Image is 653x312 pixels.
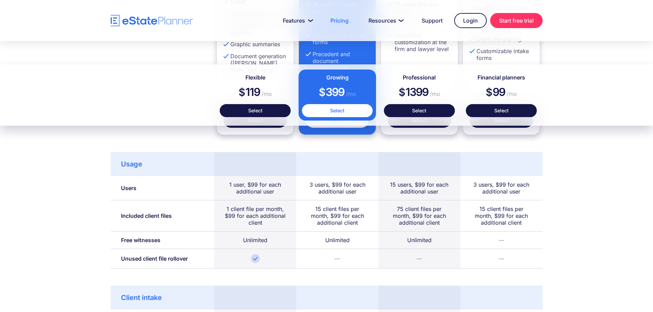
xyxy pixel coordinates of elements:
li: Document customization at the firm and lawyer level [388,32,451,52]
div: Client intake [121,294,162,301]
div: 399 [302,82,373,104]
div: — [499,255,504,262]
div: — [499,237,504,244]
span: /mo [505,90,517,97]
div: Free witnesses [121,237,160,244]
div: Included client files [121,212,172,219]
div: 1 client file per month, $99 for each additional client [225,205,286,226]
a: home [111,15,193,27]
div: — [335,255,340,262]
div: 1399 [384,82,455,104]
div: 119 [220,82,291,104]
span: $ [239,86,245,98]
span: /mo [428,90,440,97]
a: Select [302,104,373,117]
div: 3 users, $99 for each additional user [471,181,532,195]
div: 3 users, $99 for each additional user [306,181,368,195]
a: Login [454,13,487,28]
li: Precedent and document customization [306,51,369,71]
li: Document generation ([PERSON_NAME], POAs, and more) [223,53,287,73]
h4: Professional [384,73,455,82]
span: $ [399,86,406,98]
li: Graphic summaries [223,41,287,48]
a: Features [275,14,319,27]
div: 15 client files per month, $99 for each additional client [306,205,368,226]
a: Support [413,14,451,27]
a: Select [384,104,455,117]
h4: Growing [302,73,373,82]
div: Unused client file rollover [121,255,188,262]
a: Pricing [322,14,357,27]
h4: Flexible [220,73,291,82]
div: 75 client files per month, $99 for each additional client [389,205,450,226]
div: Unlimited [243,237,267,244]
a: Start free trial [490,13,543,28]
span: $ [486,86,493,98]
div: Usage [121,161,142,167]
div: — [416,255,422,262]
div: Unlimited [325,237,350,244]
a: Select [220,104,291,117]
span: /mo [260,90,272,97]
div: 15 users, $99 for each additional user [389,181,450,195]
span: /mo [344,90,356,97]
div: Users [121,185,136,191]
div: 99 [466,82,537,104]
a: Select [466,104,537,117]
span: $ [319,86,326,98]
div: Unlimited [407,237,432,244]
a: Resources [360,14,410,27]
div: 15 client files per month, $99 for each additional client [471,205,532,226]
div: 1 user, $99 for each additional user [225,181,286,195]
h4: Financial planners [466,73,537,82]
li: Customizable intake forms [470,48,533,61]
